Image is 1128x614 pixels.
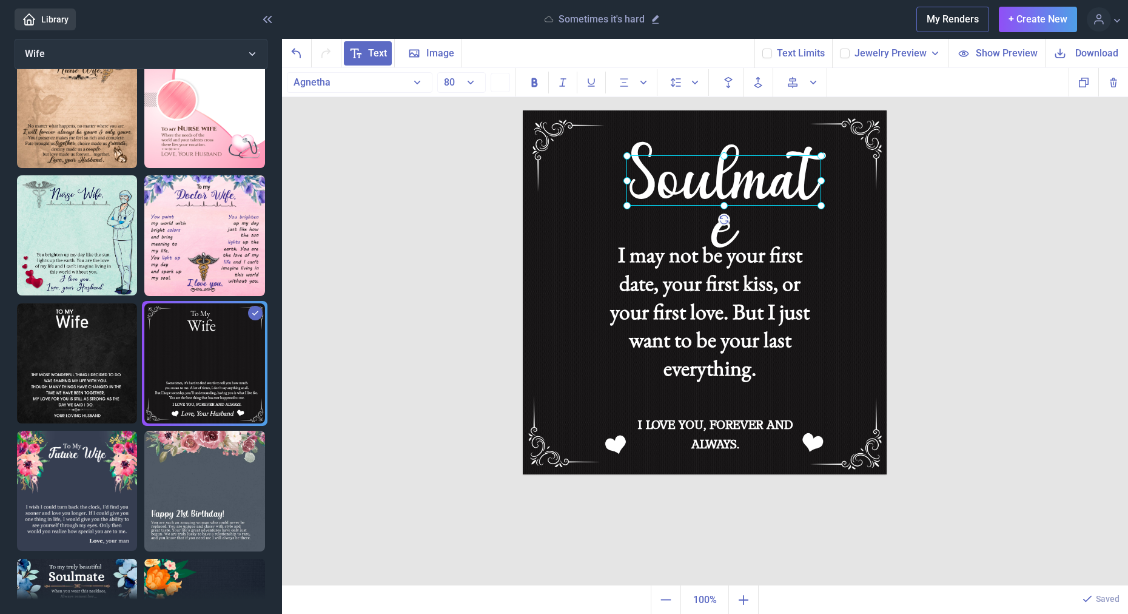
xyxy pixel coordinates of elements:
button: Backwards [714,68,744,97]
span: Wife [25,48,45,59]
button: Italic [549,72,577,93]
button: Show Preview [948,39,1045,67]
button: Delete [1098,68,1128,96]
img: Nurse Wife [17,175,137,295]
span: Image [426,46,454,61]
div: I may not be your first date, your first kiss, or your first love. But I just want to be your las... [599,241,821,304]
button: Zoom out [651,585,680,614]
button: Zoom in [729,585,759,614]
button: Bold [520,72,549,93]
button: + Create New [999,7,1077,32]
button: Text [341,39,395,67]
img: Sometimes it's hard [144,303,265,424]
button: Image [395,39,462,67]
button: Wife [15,39,267,69]
span: Download [1075,46,1118,60]
span: Show Preview [976,46,1038,60]
button: Text Limits [777,46,825,61]
span: Agnetha [294,76,331,88]
button: Undo [282,39,312,67]
p: Sometimes it's hard [559,13,645,25]
a: Library [15,8,76,30]
img: To my Nurse wife [144,48,265,169]
span: 100% [683,588,726,612]
button: Underline [577,72,606,93]
img: The most wonderful [17,303,137,423]
span: Jewelry Preview [854,46,927,61]
img: To my Future Wife [17,431,137,551]
img: b016.jpg [523,110,887,474]
button: Agnetha [287,72,432,93]
button: Download [1045,39,1128,67]
button: Spacing [662,69,709,96]
button: Jewelry Preview [854,46,941,61]
span: Text [368,46,387,61]
button: Actual size [680,585,729,614]
button: My Renders [916,7,989,32]
button: Forwards [744,68,773,97]
button: Alignment [611,69,657,96]
button: Redo [312,39,341,67]
span: 80 [444,76,455,88]
button: Copy [1069,68,1098,96]
button: Align to page [778,68,827,97]
div: I LOVE YOU, FOREVER AND ALWAYS. [617,416,813,439]
p: Saved [1096,593,1120,605]
button: 80 [437,72,486,93]
img: Doctor wife [144,175,265,296]
img: Happy 21st Birthday [144,431,265,552]
img: To my beautiful [17,48,137,168]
